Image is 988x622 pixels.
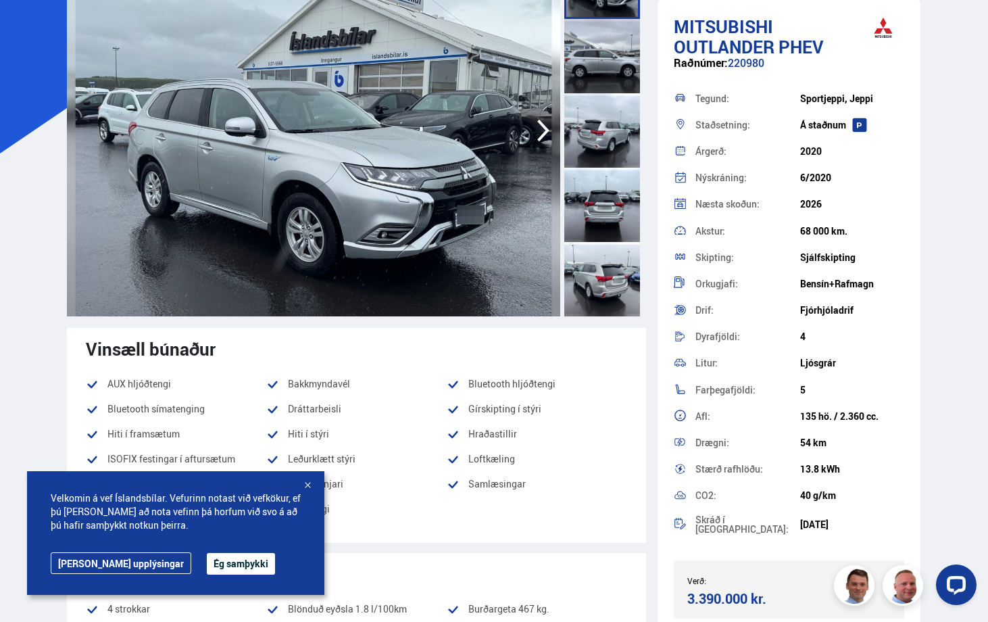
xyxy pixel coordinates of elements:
div: Nýskráning: [695,173,800,183]
li: 4 strokkar [86,601,266,617]
div: Sjálfskipting [800,252,905,263]
iframe: LiveChat chat widget [925,559,982,616]
div: 2026 [800,199,905,210]
span: Raðnúmer: [674,55,728,70]
a: [PERSON_NAME] upplýsingar [51,552,191,574]
li: USB tengi [266,501,447,526]
div: Vinsæll búnaður [86,339,627,359]
div: Ljósgrár [800,358,905,368]
div: 13.8 kWh [800,464,905,475]
div: 135 hö. / 2.360 cc. [800,411,905,422]
li: Hraðastillir [447,426,627,442]
img: brand logo [856,7,910,49]
div: Afl: [695,412,800,421]
li: Bakkmyndavél [266,376,447,392]
li: Dráttarbeisli [266,401,447,417]
div: Orkugjafi / Vél [86,564,627,584]
div: 40 g/km [800,490,905,501]
div: 5 [800,385,905,396]
li: Samlæsingar [447,476,627,492]
div: 4 [800,331,905,342]
li: Burðargeta 467 kg. [447,601,627,617]
div: 2020 [800,146,905,157]
button: Ég samþykki [207,553,275,575]
div: Staðsetning: [695,120,800,130]
li: Hiti í stýri [266,426,447,442]
span: Velkomin á vef Íslandsbílar. Vefurinn notast við vefkökur, ef þú [PERSON_NAME] að nota vefinn þá ... [51,492,301,532]
div: Orkugjafi: [695,279,800,289]
li: AUX hljóðtengi [86,376,266,392]
div: Næsta skoðun: [695,199,800,209]
div: Akstur: [695,226,800,236]
li: Regnskynjari [266,476,447,492]
div: CO2: [695,491,800,500]
div: Drægni: [695,438,800,448]
span: Mitsubishi [674,14,773,39]
div: Árgerð: [695,147,800,156]
li: Hiti í framsætum [86,426,266,442]
div: Verð: [687,576,789,585]
div: 3.390.000 kr. [687,590,785,608]
li: Bluetooth símatenging [86,401,266,417]
div: Bensín+Rafmagn [800,279,905,289]
div: [DATE] [800,519,905,530]
div: Litur: [695,358,800,368]
div: Skipting: [695,253,800,262]
li: Bluetooth hljóðtengi [447,376,627,392]
div: 220980 [674,57,905,83]
div: Tegund: [695,94,800,103]
li: ISOFIX festingar í aftursætum [86,451,266,467]
div: 54 km [800,437,905,448]
img: siFngHWaQ9KaOqBr.png [885,567,925,608]
li: Blönduð eyðsla 1.8 l/100km [266,601,447,617]
li: Loftkæling [447,451,627,467]
div: Drif: [695,306,800,315]
div: Skráð í [GEOGRAPHIC_DATA]: [695,515,800,534]
img: FbJEzSuNWCJXmdc-.webp [836,567,876,608]
div: Stærð rafhlöðu: [695,464,800,474]
li: Gírskipting í stýri [447,401,627,417]
div: Dyrafjöldi: [695,332,800,341]
div: 68 000 km. [800,226,905,237]
div: Fjórhjóladrif [800,305,905,316]
li: Leðurklætt stýri [266,451,447,467]
div: Farþegafjöldi: [695,385,800,395]
div: 6/2020 [800,172,905,183]
div: Á staðnum [800,120,905,130]
div: Sportjeppi, Jeppi [800,93,905,104]
span: Outlander PHEV [674,34,824,59]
